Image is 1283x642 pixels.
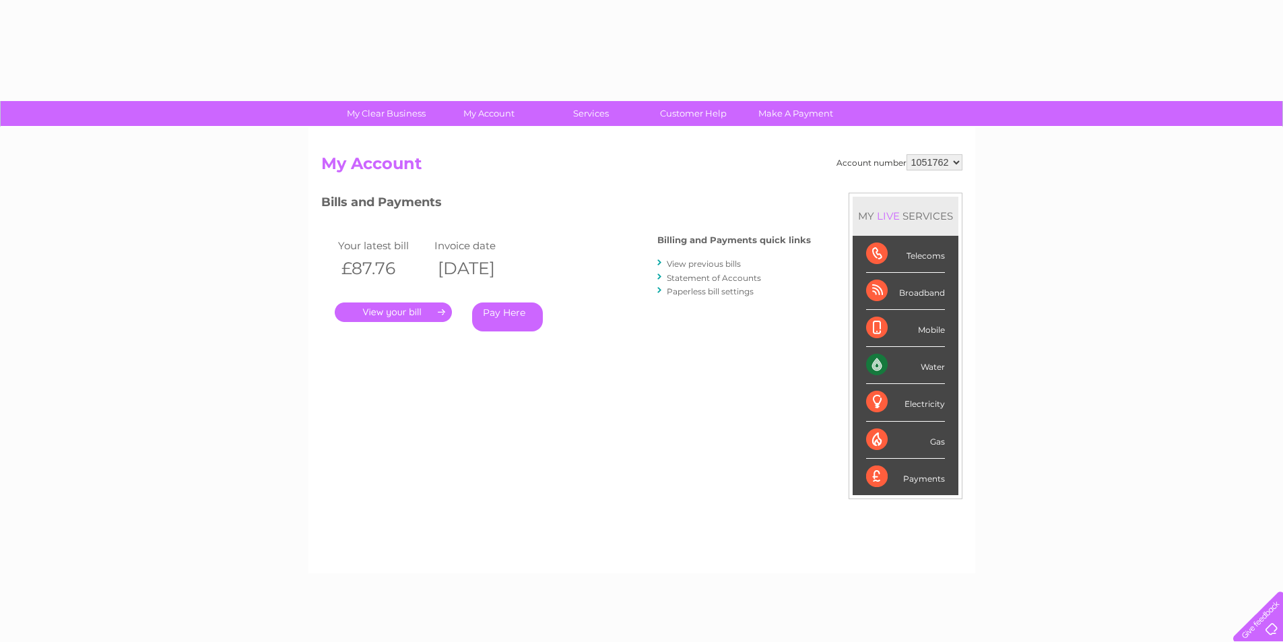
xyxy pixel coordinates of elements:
[836,154,962,170] div: Account number
[667,273,761,283] a: Statement of Accounts
[866,273,945,310] div: Broadband
[433,101,544,126] a: My Account
[866,384,945,421] div: Electricity
[431,236,528,255] td: Invoice date
[667,286,754,296] a: Paperless bill settings
[535,101,647,126] a: Services
[657,235,811,245] h4: Billing and Payments quick links
[740,101,851,126] a: Make A Payment
[321,154,962,180] h2: My Account
[321,193,811,216] h3: Bills and Payments
[667,259,741,269] a: View previous bills
[638,101,749,126] a: Customer Help
[335,302,452,322] a: .
[431,255,528,282] th: [DATE]
[866,310,945,347] div: Mobile
[335,255,432,282] th: £87.76
[331,101,442,126] a: My Clear Business
[866,422,945,459] div: Gas
[335,236,432,255] td: Your latest bill
[866,236,945,273] div: Telecoms
[874,210,902,222] div: LIVE
[866,347,945,384] div: Water
[866,459,945,495] div: Payments
[472,302,543,331] a: Pay Here
[853,197,958,235] div: MY SERVICES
